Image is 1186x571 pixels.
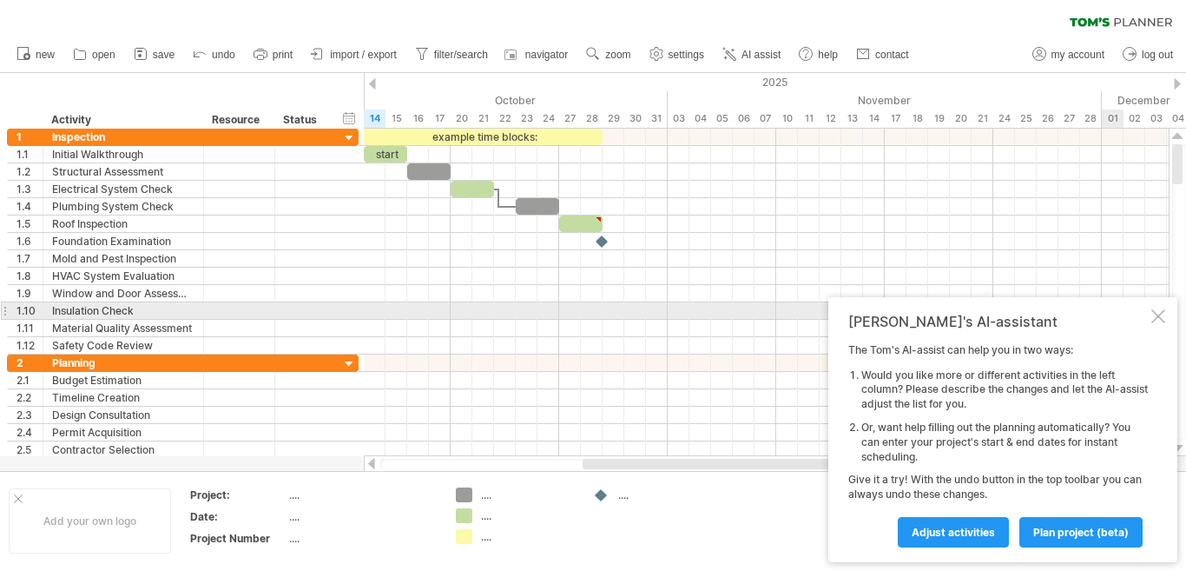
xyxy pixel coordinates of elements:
div: Structural Assessment [52,163,194,180]
li: Would you like more or different activities in the left column? Please describe the changes and l... [861,368,1148,412]
div: Monday, 3 November 2025 [668,110,689,128]
div: [PERSON_NAME]'s AI-assistant [848,313,1148,330]
div: Plumbing System Check [52,198,194,215]
div: .... [481,488,576,502]
div: Wednesday, 19 November 2025 [928,110,950,128]
div: Activity [51,111,194,129]
div: Insulation Check [52,302,194,319]
div: Monday, 24 November 2025 [993,110,1015,128]
span: import / export [330,49,397,61]
a: log out [1118,43,1178,66]
a: help [794,43,843,66]
div: Thursday, 30 October 2025 [624,110,646,128]
div: Friday, 7 November 2025 [754,110,776,128]
span: print [273,49,293,61]
div: Wednesday, 15 October 2025 [385,110,407,128]
div: Thursday, 6 November 2025 [733,110,754,128]
div: 1.9 [16,285,43,302]
div: Status [283,111,321,129]
span: zoom [605,49,630,61]
span: settings [669,49,704,61]
div: 2.4 [16,424,43,441]
div: Friday, 28 November 2025 [1080,110,1102,128]
span: contact [875,49,909,61]
div: Contractor Selection [52,442,194,458]
div: Friday, 31 October 2025 [646,110,668,128]
div: .... [289,509,435,524]
div: Foundation Examination [52,233,194,249]
div: Friday, 24 October 2025 [537,110,559,128]
div: Tuesday, 14 October 2025 [364,110,385,128]
div: Timeline Creation [52,389,194,406]
div: 1 [16,129,43,145]
div: Thursday, 16 October 2025 [407,110,429,128]
div: Budget Estimation [52,372,194,388]
a: AI assist [718,43,786,66]
div: start [364,146,407,163]
a: settings [645,43,709,66]
div: Tuesday, 28 October 2025 [581,110,603,128]
span: help [818,49,838,61]
div: October 2025 [168,91,668,110]
a: filter/search [411,43,493,66]
a: Adjust activities [898,517,1009,548]
a: plan project (beta) [1019,517,1143,548]
div: Add your own logo [9,488,171,554]
span: my account [1051,49,1104,61]
div: Window and Door Assessment [52,285,194,302]
span: log out [1142,49,1173,61]
div: Wednesday, 5 November 2025 [711,110,733,128]
span: undo [212,49,235,61]
span: Adjust activities [912,526,995,539]
div: Tuesday, 2 December 2025 [1123,110,1145,128]
div: Friday, 17 October 2025 [429,110,451,128]
div: 2.5 [16,442,43,458]
div: Initial Walkthrough [52,146,194,163]
div: Tuesday, 4 November 2025 [689,110,711,128]
div: Safety Code Review [52,337,194,354]
a: undo [188,43,240,66]
span: AI assist [741,49,781,61]
div: Roof Inspection [52,216,194,232]
div: 1.1 [16,146,43,163]
div: Thursday, 27 November 2025 [1058,110,1080,128]
div: Project: [190,488,286,502]
a: print [249,43,298,66]
div: Monday, 17 November 2025 [885,110,906,128]
div: Inspection [52,129,194,145]
div: Wednesday, 3 December 2025 [1145,110,1167,128]
div: 2.2 [16,389,43,406]
div: Monday, 20 October 2025 [451,110,472,128]
div: Monday, 27 October 2025 [559,110,581,128]
span: save [153,49,175,61]
div: Monday, 1 December 2025 [1102,110,1123,128]
div: 1.8 [16,268,43,284]
div: 1.11 [16,320,43,336]
span: open [92,49,115,61]
div: Wednesday, 12 November 2025 [820,110,841,128]
a: import / export [306,43,402,66]
div: .... [618,488,713,502]
div: Thursday, 23 October 2025 [516,110,537,128]
div: .... [481,508,576,523]
div: Design Consultation [52,407,194,423]
div: Planning [52,355,194,371]
div: 1.7 [16,250,43,267]
div: 1.4 [16,198,43,215]
div: 2.1 [16,372,43,388]
div: .... [289,488,435,502]
div: Electrical System Check [52,181,194,197]
div: Tuesday, 18 November 2025 [906,110,928,128]
a: open [69,43,121,66]
span: navigator [525,49,568,61]
div: Resource [212,111,265,129]
div: Friday, 21 November 2025 [972,110,993,128]
div: Wednesday, 29 October 2025 [603,110,624,128]
div: 1.12 [16,337,43,354]
div: 1.10 [16,302,43,319]
a: new [12,43,60,66]
div: Friday, 14 November 2025 [863,110,885,128]
li: Or, want help filling out the planning automatically? You can enter your project's start & end da... [861,421,1148,464]
a: zoom [582,43,636,66]
div: 2 [16,355,43,371]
